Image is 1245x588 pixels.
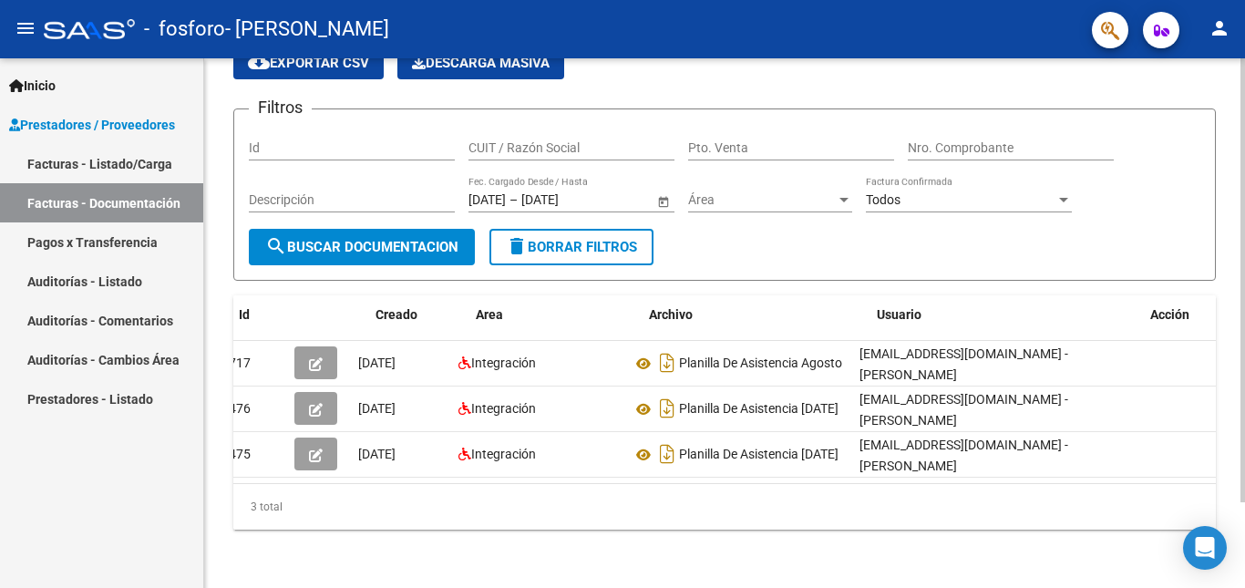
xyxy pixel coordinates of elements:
span: Exportar CSV [248,55,369,71]
span: 4475 [221,447,251,461]
button: Buscar Documentacion [249,229,475,265]
input: Fecha inicio [468,192,506,208]
span: - fosforo [144,9,225,49]
span: [EMAIL_ADDRESS][DOMAIN_NAME] - [PERSON_NAME] [859,392,1068,428]
span: Integración [471,447,536,461]
span: [DATE] [358,356,396,370]
span: Planilla De Asistencia [DATE] [679,448,839,462]
span: 4476 [221,401,251,416]
button: Descarga Masiva [397,46,564,79]
datatable-header-cell: Id [232,295,304,335]
span: - [PERSON_NAME] [225,9,389,49]
span: Inicio [9,76,56,96]
datatable-header-cell: Creado [368,295,468,335]
span: Planilla De Asistencia Agosto [679,356,842,371]
h3: Filtros [249,95,312,120]
mat-icon: menu [15,17,36,39]
span: Integración [471,401,536,416]
span: [EMAIL_ADDRESS][DOMAIN_NAME] - [PERSON_NAME] [859,438,1068,473]
span: [DATE] [358,401,396,416]
mat-icon: search [265,235,287,257]
div: 3 total [233,484,1216,530]
button: Borrar Filtros [489,229,653,265]
span: Area [476,307,503,322]
button: Exportar CSV [233,46,384,79]
datatable-header-cell: Usuario [869,295,1143,335]
datatable-header-cell: Acción [1143,295,1234,335]
span: – [509,192,518,208]
button: Open calendar [653,191,673,211]
span: Prestadores / Proveedores [9,115,175,135]
datatable-header-cell: Archivo [642,295,869,335]
i: Descargar documento [655,348,679,377]
mat-icon: cloud_download [248,51,270,73]
span: Borrar Filtros [506,239,637,255]
span: Área [688,192,836,208]
i: Descargar documento [655,439,679,469]
span: Acción [1150,307,1189,322]
app-download-masive: Descarga masiva de comprobantes (adjuntos) [397,46,564,79]
span: Usuario [877,307,921,322]
datatable-header-cell: Area [468,295,642,335]
span: [EMAIL_ADDRESS][DOMAIN_NAME] - [PERSON_NAME] [859,346,1068,382]
span: Buscar Documentacion [265,239,458,255]
input: Fecha fin [521,192,611,208]
span: Id [239,307,250,322]
span: Descarga Masiva [412,55,550,71]
span: Creado [376,307,417,322]
span: [DATE] [358,447,396,461]
span: Planilla De Asistencia [DATE] [679,402,839,417]
i: Descargar documento [655,394,679,423]
span: 4717 [221,356,251,370]
span: Integración [471,356,536,370]
mat-icon: person [1209,17,1230,39]
span: Todos [866,192,900,207]
div: Open Intercom Messenger [1183,526,1227,570]
mat-icon: delete [506,235,528,257]
span: Archivo [649,307,693,322]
